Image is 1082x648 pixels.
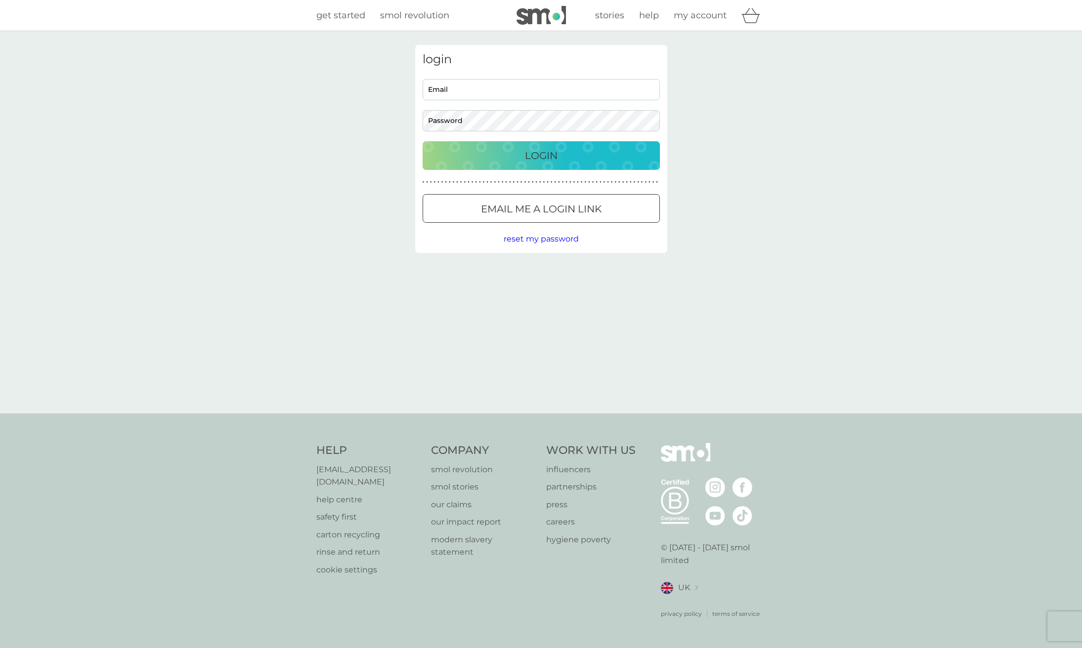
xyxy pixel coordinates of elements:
[509,180,511,185] p: ●
[630,180,632,185] p: ●
[554,180,556,185] p: ●
[547,180,549,185] p: ●
[479,180,481,185] p: ●
[380,8,449,23] a: smol revolution
[656,180,658,185] p: ●
[604,180,606,185] p: ●
[712,609,760,618] p: terms of service
[431,463,536,476] a: smol revolution
[316,10,365,21] span: get started
[661,443,710,477] img: smol
[437,180,439,185] p: ●
[565,180,567,185] p: ●
[600,180,602,185] p: ●
[475,180,477,185] p: ●
[532,180,534,185] p: ●
[380,10,449,21] span: smol revolution
[546,463,636,476] a: influencers
[607,180,609,185] p: ●
[569,180,571,185] p: ●
[551,180,553,185] p: ●
[316,511,422,524] a: safety first
[741,5,766,25] div: basket
[622,180,624,185] p: ●
[525,148,558,163] p: Login
[460,180,462,185] p: ●
[661,609,702,618] p: privacy policy
[316,528,422,541] a: carton recycling
[483,180,485,185] p: ●
[423,52,660,67] h3: login
[649,180,650,185] p: ●
[433,180,435,185] p: ●
[426,180,428,185] p: ●
[733,478,752,497] img: visit the smol Facebook page
[517,6,566,25] img: smol
[502,180,504,185] p: ●
[423,141,660,170] button: Login
[695,585,698,591] img: select a new location
[674,8,727,23] a: my account
[595,8,624,23] a: stories
[577,180,579,185] p: ●
[423,180,425,185] p: ●
[573,180,575,185] p: ●
[468,180,470,185] p: ●
[431,516,536,528] a: our impact report
[614,180,616,185] p: ●
[423,194,660,223] button: Email me a login link
[316,463,422,488] a: [EMAIL_ADDRESS][DOMAIN_NAME]
[431,481,536,493] a: smol stories
[517,180,519,185] p: ●
[652,180,654,185] p: ●
[618,180,620,185] p: ●
[639,10,659,21] span: help
[316,564,422,576] a: cookie settings
[498,180,500,185] p: ●
[733,506,752,526] img: visit the smol Tiktok page
[481,201,602,217] p: Email me a login link
[430,180,432,185] p: ●
[546,533,636,546] a: hygiene poverty
[490,180,492,185] p: ●
[535,180,537,185] p: ●
[431,498,536,511] a: our claims
[505,180,507,185] p: ●
[584,180,586,185] p: ●
[472,180,474,185] p: ●
[539,180,541,185] p: ●
[316,443,422,458] h4: Help
[641,180,643,185] p: ●
[546,516,636,528] a: careers
[596,180,598,185] p: ●
[513,180,515,185] p: ●
[524,180,526,185] p: ●
[581,180,583,185] p: ●
[592,180,594,185] p: ●
[611,180,613,185] p: ●
[546,498,636,511] a: press
[449,180,451,185] p: ●
[543,180,545,185] p: ●
[546,481,636,493] a: partnerships
[520,180,522,185] p: ●
[316,493,422,506] a: help centre
[316,546,422,559] a: rinse and return
[431,533,536,559] a: modern slavery statement
[639,8,659,23] a: help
